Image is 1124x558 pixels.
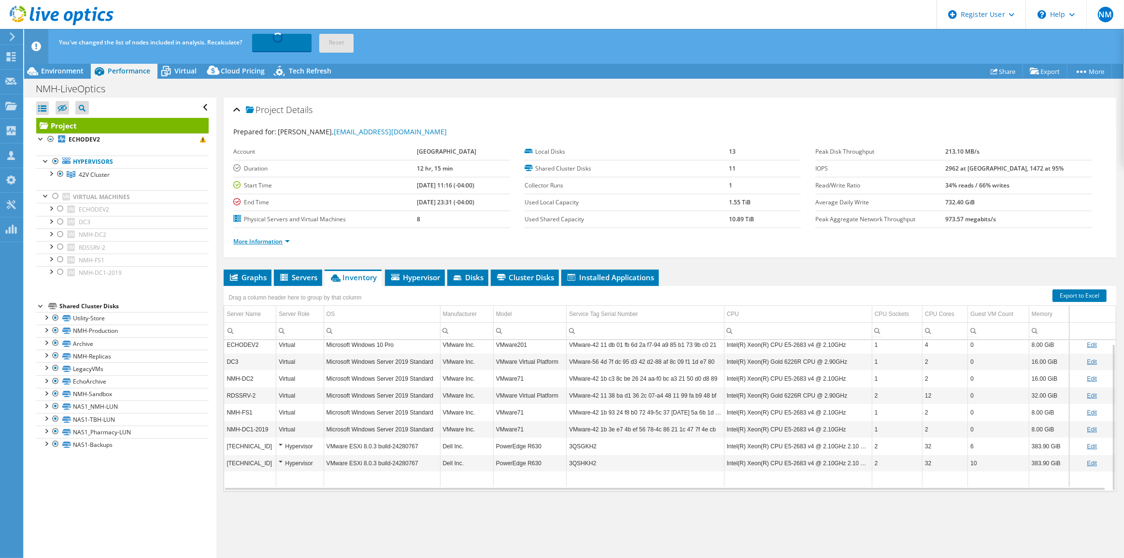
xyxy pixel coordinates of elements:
[36,362,209,375] a: LegacyVMs
[815,181,945,190] label: Read/Write Ratio
[36,413,209,426] a: NAS1-TBH-LUN
[233,181,417,190] label: Start Time
[945,147,980,156] b: 213.10 MB/s
[815,164,945,173] label: IOPS
[724,322,872,339] td: Column CPU, Filter cell
[279,308,309,320] div: Server Role
[945,215,996,223] b: 973.57 megabits/s
[1029,353,1069,370] td: Column Memory, Value 16.00 GiB
[278,127,447,136] span: [PERSON_NAME],
[452,272,484,282] span: Disks
[923,421,968,438] td: Column CPU Cores, Value 2
[174,66,197,75] span: Virtual
[968,306,1029,323] td: Guest VM Count Column
[569,308,638,320] div: Service Tag Serial Number
[440,370,493,387] td: Column Manufacturer, Value VMware Inc.
[525,198,729,207] label: Used Local Capacity
[724,336,872,353] td: Column CPU, Value Intel(R) Xeon(R) CPU E5-2683 v4 @ 2.10GHz
[925,308,954,320] div: CPU Cores
[324,370,440,387] td: Column OS, Value Microsoft Windows Server 2019 Standard
[224,455,276,472] td: Column Server Name, Value 10.42.100.61
[493,421,567,438] td: Column Model, Value VMware71
[872,455,922,472] td: Column CPU Sockets, Value 2
[493,370,567,387] td: Column Model, Value VMware71
[417,198,475,206] b: [DATE] 23:31 (-04:00)
[79,218,90,226] span: DC3
[36,203,209,215] a: ECHODEV2
[252,34,312,51] a: Recalculating...
[228,272,267,282] span: Graphs
[36,133,209,146] a: ECHODEV2
[968,370,1029,387] td: Column Guest VM Count, Value 0
[923,438,968,455] td: Column CPU Cores, Value 32
[233,237,290,245] a: More Information
[417,147,477,156] b: [GEOGRAPHIC_DATA]
[493,387,567,404] td: Column Model, Value VMware Virtual Platform
[36,266,209,279] a: NMH-DC1-2019
[286,104,313,115] span: Details
[324,438,440,455] td: Column OS, Value VMware ESXi 8.0.3 build-24280767
[36,438,209,451] a: NAS1-Backups
[727,308,739,320] div: CPU
[1032,308,1053,320] div: Memory
[567,306,724,323] td: Service Tag Serial Number Column
[729,215,754,223] b: 10.89 TiB
[279,407,321,418] div: Virtual
[1053,289,1107,302] a: Export to Excel
[324,306,440,323] td: OS Column
[36,190,209,203] a: Virtual Machines
[36,337,209,350] a: Archive
[872,370,922,387] td: Column CPU Sockets, Value 1
[1087,375,1097,382] a: Edit
[1087,460,1097,467] a: Edit
[233,147,417,157] label: Account
[923,306,968,323] td: CPU Cores Column
[525,164,729,173] label: Shared Cluster Disks
[440,387,493,404] td: Column Manufacturer, Value VMware Inc.
[226,291,364,304] div: Drag a column header here to group by that column
[872,421,922,438] td: Column CPU Sockets, Value 1
[724,353,872,370] td: Column CPU, Value Intel(R) Xeon(R) Gold 6226R CPU @ 2.90GHz
[276,438,324,455] td: Column Server Role, Value Hypervisor
[567,370,724,387] td: Column Service Tag Serial Number, Value VMware-42 1b c3 8c be 26 24 aa-f0 bc a3 21 50 d0 d8 89
[224,421,276,438] td: Column Server Name, Value NMH-DC1-2019
[729,164,736,172] b: 11
[440,322,493,339] td: Column Manufacturer, Filter cell
[493,322,567,339] td: Column Model, Filter cell
[324,322,440,339] td: Column OS, Filter cell
[968,404,1029,421] td: Column Guest VM Count, Value 0
[945,181,1010,189] b: 34% reads / 66% writes
[1029,404,1069,421] td: Column Memory, Value 8.00 GiB
[872,353,922,370] td: Column CPU Sockets, Value 1
[36,156,209,168] a: Hypervisors
[224,387,276,404] td: Column Server Name, Value RDSSRV-2
[276,306,324,323] td: Server Role Column
[872,322,922,339] td: Column CPU Sockets, Filter cell
[440,455,493,472] td: Column Manufacturer, Value Dell Inc.
[36,229,209,241] a: NMH-DC2
[493,336,567,353] td: Column Model, Value VMware201
[729,198,751,206] b: 1.55 TiB
[79,205,109,214] span: ECHODEV2
[36,401,209,413] a: NAS1_NMH-LUN
[108,66,150,75] span: Performance
[1067,64,1112,79] a: More
[923,387,968,404] td: Column CPU Cores, Value 12
[923,353,968,370] td: Column CPU Cores, Value 2
[440,336,493,353] td: Column Manufacturer, Value VMware Inc.
[79,256,104,264] span: NMH-FS1
[59,300,209,312] div: Shared Cluster Disks
[1087,342,1097,348] a: Edit
[566,272,654,282] span: Installed Applications
[224,322,276,339] td: Column Server Name, Filter cell
[276,421,324,438] td: Column Server Role, Value Virtual
[1087,426,1097,433] a: Edit
[567,322,724,339] td: Column Service Tag Serial Number, Filter cell
[968,438,1029,455] td: Column Guest VM Count, Value 6
[279,373,321,385] div: Virtual
[276,455,324,472] td: Column Server Role, Value Hypervisor
[36,254,209,266] a: NMH-FS1
[443,308,477,320] div: Manufacturer
[36,168,209,181] a: 42V Cluster
[567,404,724,421] td: Column Service Tag Serial Number, Value VMware-42 1b 93 24 f8 b0 72 49-5c 37 54 ce 5a 6b 1d 12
